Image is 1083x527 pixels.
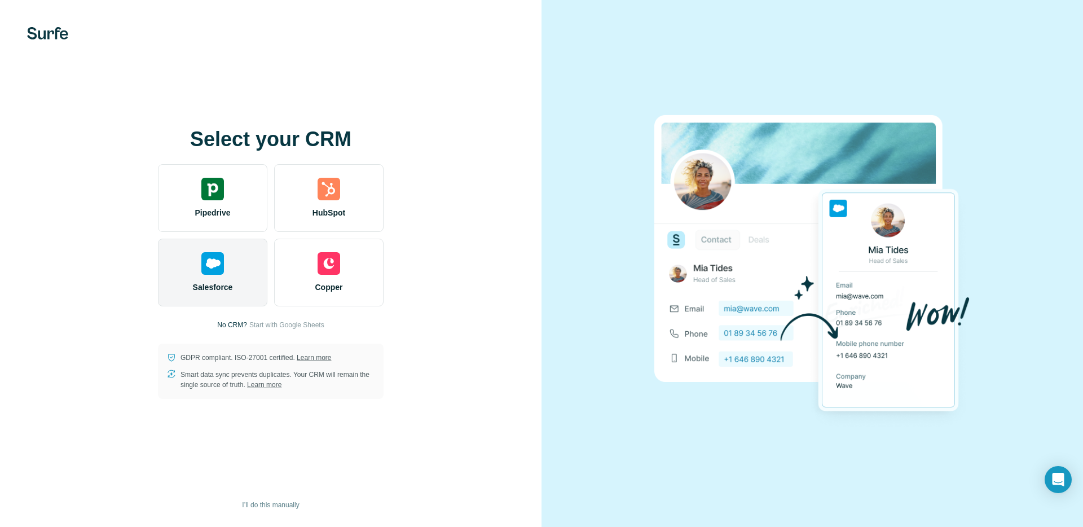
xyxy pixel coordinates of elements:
img: Surfe's logo [27,27,68,39]
a: Learn more [247,381,281,389]
img: salesforce's logo [201,252,224,275]
p: No CRM? [217,320,247,330]
img: pipedrive's logo [201,178,224,200]
p: GDPR compliant. ISO-27001 certified. [180,353,331,363]
span: Copper [315,282,343,293]
span: Pipedrive [195,207,230,218]
h1: Select your CRM [158,128,384,151]
img: hubspot's logo [318,178,340,200]
span: Salesforce [193,282,233,293]
span: I’ll do this manually [242,500,299,510]
button: Start with Google Sheets [249,320,324,330]
button: I’ll do this manually [234,497,307,513]
div: Open Intercom Messenger [1045,466,1072,493]
img: SALESFORCE image [654,96,970,431]
span: HubSpot [312,207,345,218]
p: Smart data sync prevents duplicates. Your CRM will remain the single source of truth. [180,370,375,390]
a: Learn more [297,354,331,362]
img: copper's logo [318,252,340,275]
